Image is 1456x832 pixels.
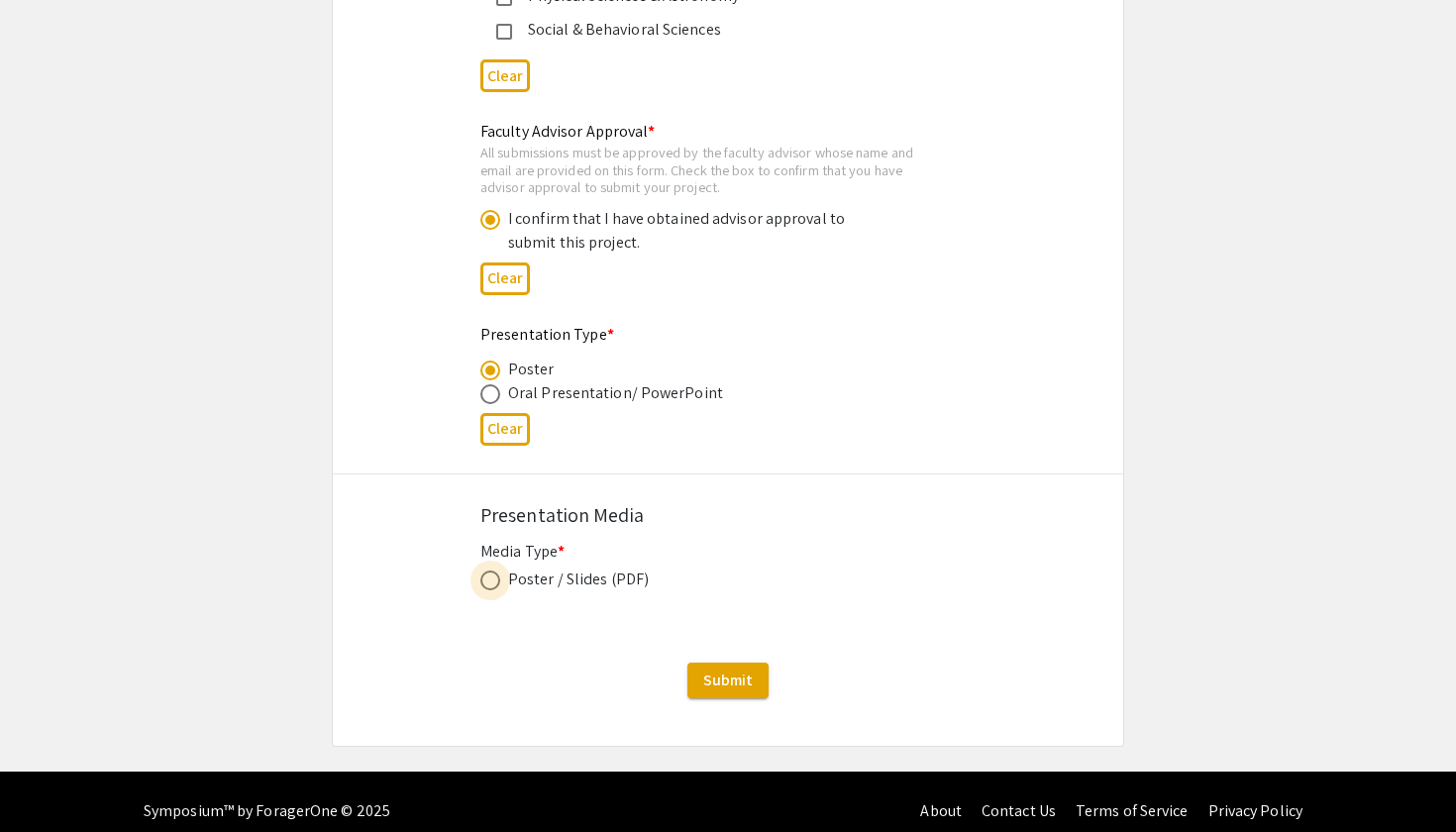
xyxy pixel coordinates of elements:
[480,121,656,142] mat-label: Faculty Advisor Approval
[480,541,565,562] mat-label: Media Type
[480,500,976,530] div: Presentation Media
[508,381,723,405] div: Oral Presentation/ PowerPoint
[1208,800,1302,821] a: Privacy Policy
[480,59,530,92] button: Clear
[480,324,614,345] mat-label: Presentation Type
[15,743,84,817] iframe: Chat
[703,670,753,690] span: Submit
[508,568,649,591] div: Poster / Slides (PDF)
[982,800,1056,821] a: Contact Us
[1076,800,1189,821] a: Terms of Service
[687,663,769,698] button: Submit
[508,207,855,255] div: I confirm that I have obtained advisor approval to submit this project.
[920,800,962,821] a: About
[480,144,944,196] div: All submissions must be approved by the faculty advisor whose name and email are provided on this...
[480,413,530,446] button: Clear
[512,18,928,42] div: Social & Behavioral Sciences
[480,262,530,295] button: Clear
[508,358,555,381] div: Poster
